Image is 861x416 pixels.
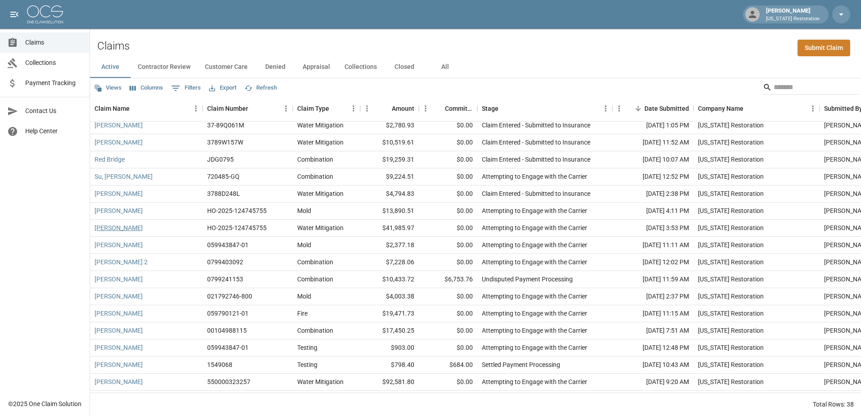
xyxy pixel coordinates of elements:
[360,271,419,288] div: $10,433.72
[482,138,590,147] div: Claim Entered - Submitted to Insurance
[419,220,477,237] div: $0.00
[612,374,693,391] div: [DATE] 9:20 AM
[207,223,267,232] div: HO-2025-124745755
[612,151,693,168] div: [DATE] 10:07 AM
[612,117,693,134] div: [DATE] 1:05 PM
[198,56,255,78] button: Customer Care
[379,102,392,115] button: Sort
[612,102,626,115] button: Menu
[419,168,477,185] div: $0.00
[419,357,477,374] div: $684.00
[612,185,693,203] div: [DATE] 2:38 PM
[95,223,143,232] a: [PERSON_NAME]
[207,292,252,301] div: 021792746-800
[360,151,419,168] div: $19,259.31
[419,151,477,168] div: $0.00
[482,326,587,335] div: Attempting to Engage with the Carrier
[644,96,689,121] div: Date Submitted
[360,134,419,151] div: $10,519.61
[419,374,477,391] div: $0.00
[698,96,743,121] div: Company Name
[612,96,693,121] div: Date Submitted
[762,6,823,23] div: [PERSON_NAME]
[25,106,82,116] span: Contact Us
[297,96,329,121] div: Claim Type
[698,343,764,352] div: Oregon Restoration
[297,172,333,181] div: Combination
[477,96,612,121] div: Stage
[95,275,143,284] a: [PERSON_NAME]
[612,322,693,339] div: [DATE] 7:51 AM
[360,357,419,374] div: $798.40
[242,81,279,95] button: Refresh
[92,81,124,95] button: Views
[295,56,337,78] button: Appraisal
[419,203,477,220] div: $0.00
[419,288,477,305] div: $0.00
[297,360,317,369] div: Testing
[360,203,419,220] div: $13,890.51
[207,96,248,121] div: Claim Number
[612,220,693,237] div: [DATE] 3:53 PM
[698,326,764,335] div: Oregon Restoration
[360,168,419,185] div: $9,224.51
[419,391,477,408] div: $0.00
[813,400,854,409] div: Total Rows: 38
[207,360,232,369] div: 1549068
[419,185,477,203] div: $0.00
[419,339,477,357] div: $0.00
[207,326,247,335] div: 00104988115
[419,134,477,151] div: $0.00
[95,96,130,121] div: Claim Name
[25,38,82,47] span: Claims
[297,240,311,249] div: Mold
[360,288,419,305] div: $4,003.38
[419,271,477,288] div: $6,753.76
[297,292,311,301] div: Mold
[293,96,360,121] div: Claim Type
[255,56,295,78] button: Denied
[360,220,419,237] div: $41,985.97
[207,240,249,249] div: 059943847-01
[482,292,587,301] div: Attempting to Engage with the Carrier
[90,56,861,78] div: dynamic tabs
[482,240,587,249] div: Attempting to Engage with the Carrier
[207,172,240,181] div: 720485-GQ
[612,168,693,185] div: [DATE] 12:52 PM
[419,254,477,271] div: $0.00
[498,102,511,115] button: Sort
[698,206,764,215] div: Oregon Restoration
[698,240,764,249] div: Oregon Restoration
[698,309,764,318] div: Oregon Restoration
[612,237,693,254] div: [DATE] 11:11 AM
[612,357,693,374] div: [DATE] 10:43 AM
[131,56,198,78] button: Contractor Review
[95,309,143,318] a: [PERSON_NAME]
[297,121,344,130] div: Water Mitigation
[189,102,203,115] button: Menu
[612,305,693,322] div: [DATE] 11:15 AM
[95,258,148,267] a: [PERSON_NAME] 2
[360,322,419,339] div: $17,450.25
[297,343,317,352] div: Testing
[207,377,250,386] div: 550000323257
[698,121,764,130] div: Oregon Restoration
[329,102,342,115] button: Sort
[698,360,764,369] div: Oregon Restoration
[482,343,587,352] div: Attempting to Engage with the Carrier
[419,102,432,115] button: Menu
[169,81,203,95] button: Show filters
[425,56,465,78] button: All
[95,240,143,249] a: [PERSON_NAME]
[127,81,165,95] button: Select columns
[297,223,344,232] div: Water Mitigation
[360,339,419,357] div: $903.00
[360,102,374,115] button: Menu
[95,189,143,198] a: [PERSON_NAME]
[207,206,267,215] div: HO-2025-124745755
[25,127,82,136] span: Help Center
[95,292,143,301] a: [PERSON_NAME]
[5,5,23,23] button: open drawer
[90,96,203,121] div: Claim Name
[419,96,477,121] div: Committed Amount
